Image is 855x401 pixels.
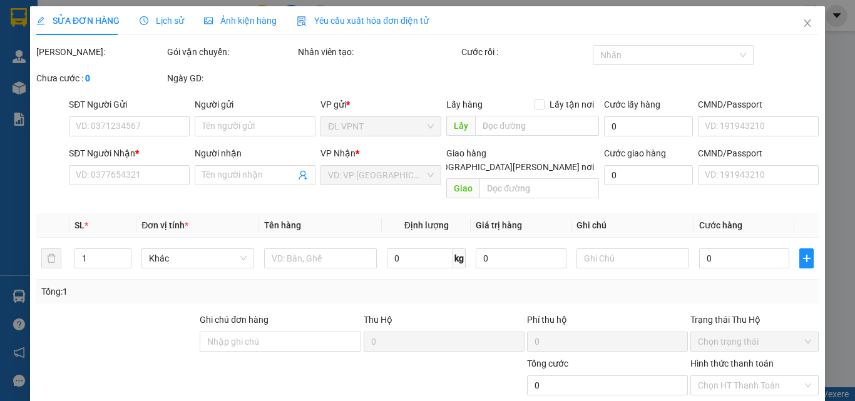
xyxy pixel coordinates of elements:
span: Định lượng [404,220,448,230]
input: Ghi Chú [576,248,689,268]
span: Giao hàng [446,148,486,158]
input: Dọc đường [475,116,598,136]
div: Chưa cước : [36,71,165,85]
span: Lịch sử [140,16,184,26]
div: SĐT Người Gửi [69,98,190,111]
div: Ngày GD: [167,71,295,85]
span: Yêu cầu xuất hóa đơn điện tử [297,16,429,26]
img: icon [297,16,307,26]
span: Tên hàng [264,220,301,230]
span: Tổng cước [527,358,568,368]
span: plus [800,253,813,263]
span: SL [74,220,84,230]
b: 0 [85,73,90,83]
span: Giao [446,178,479,198]
div: [PERSON_NAME]: [36,45,165,59]
div: Gói vận chuyển: [167,45,295,59]
label: Ghi chú đơn hàng [200,315,269,325]
div: VP gửi [320,98,441,111]
span: Lấy [446,116,475,136]
div: SĐT Người Nhận [69,146,190,160]
input: Cước lấy hàng [603,116,693,136]
span: clock-circle [140,16,148,25]
span: ĐL VPNT [328,117,434,136]
input: Cước giao hàng [603,165,693,185]
span: Cước hàng [699,220,742,230]
span: edit [36,16,45,25]
span: down [121,260,128,267]
button: delete [41,248,61,268]
span: Giá trị hàng [476,220,522,230]
span: Khác [149,249,247,268]
div: Người nhận [195,146,315,160]
span: Lấy tận nơi [544,98,598,111]
span: picture [204,16,213,25]
span: close [802,18,812,28]
div: Nhân viên tạo: [298,45,459,59]
label: Cước lấy hàng [603,99,660,109]
span: SỬA ĐƠN HÀNG [36,16,120,26]
span: user-add [298,170,308,180]
div: Phí thu hộ [527,313,688,332]
label: Hình thức thanh toán [690,358,774,368]
span: VP Nhận [320,148,356,158]
span: Increase Value [117,249,131,258]
span: Đơn vị tính [141,220,188,230]
button: Close [790,6,825,41]
div: Cước rồi : [461,45,590,59]
span: kg [453,248,466,268]
div: CMND/Passport [698,146,819,160]
span: Decrease Value [117,258,131,268]
span: Thu Hộ [363,315,392,325]
input: Dọc đường [479,178,598,198]
label: Cước giao hàng [603,148,665,158]
div: Tổng: 1 [41,285,331,298]
span: Lấy hàng [446,99,483,109]
span: [GEOGRAPHIC_DATA][PERSON_NAME] nơi [422,160,598,174]
span: Ảnh kiện hàng [204,16,277,26]
div: CMND/Passport [698,98,819,111]
input: Ghi chú đơn hàng [200,332,361,352]
input: VD: Bàn, Ghế [264,248,377,268]
div: Người gửi [195,98,315,111]
div: Trạng thái Thu Hộ [690,313,819,327]
button: plus [799,248,814,268]
span: up [121,251,128,258]
th: Ghi chú [571,213,694,238]
span: Chọn trạng thái [698,332,811,351]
